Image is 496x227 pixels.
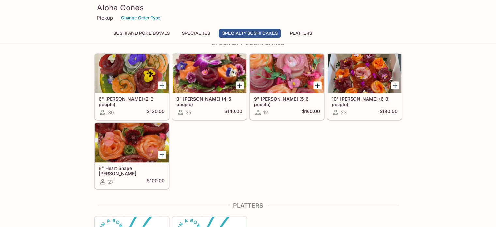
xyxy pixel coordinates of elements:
[108,179,113,185] span: 27
[110,29,173,38] button: Sushi and Poke Bowls
[224,108,242,116] h5: $140.00
[158,151,166,159] button: Add 8" Heart Shape Sushi Cake
[263,109,268,116] span: 12
[380,108,398,116] h5: $180.00
[97,15,113,21] p: Pickup
[173,54,246,93] div: 8" Sushi Cake (4-5 people)
[147,108,165,116] h5: $120.00
[95,54,169,93] div: 6" Sushi Cake (2-3 people)
[118,13,163,23] button: Change Order Type
[158,81,166,89] button: Add 6" Sushi Cake (2-3 people)
[95,123,169,189] a: 8" Heart Shape [PERSON_NAME]27$100.00
[254,96,320,107] h5: 9" [PERSON_NAME] (5-6 people)
[219,29,281,38] button: Specialty Sushi Cakes
[236,81,244,89] button: Add 8" Sushi Cake (4-5 people)
[178,29,214,38] button: Specialties
[313,81,322,89] button: Add 9" Sushi Cake (5-6 people)
[302,108,320,116] h5: $160.00
[172,54,247,120] a: 8" [PERSON_NAME] (4-5 people)35$140.00
[332,96,398,107] h5: 10" [PERSON_NAME] (6-8 people)
[95,123,169,162] div: 8" Heart Shape Sushi Cake
[186,109,191,116] span: 35
[341,109,347,116] span: 23
[99,96,165,107] h5: 6" [PERSON_NAME] (2-3 people)
[99,165,165,176] h5: 8" Heart Shape [PERSON_NAME]
[250,54,324,93] div: 9" Sushi Cake (5-6 people)
[95,54,169,120] a: 6" [PERSON_NAME] (2-3 people)30$120.00
[327,54,402,120] a: 10" [PERSON_NAME] (6-8 people)23$180.00
[328,54,401,93] div: 10" Sushi Cake (6-8 people)
[94,202,402,209] h4: Platters
[147,178,165,186] h5: $100.00
[286,29,316,38] button: Platters
[108,109,114,116] span: 30
[391,81,399,89] button: Add 10" Sushi Cake (6-8 people)
[176,96,242,107] h5: 8" [PERSON_NAME] (4-5 people)
[97,3,399,13] h3: Aloha Cones
[250,54,324,120] a: 9" [PERSON_NAME] (5-6 people)12$160.00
